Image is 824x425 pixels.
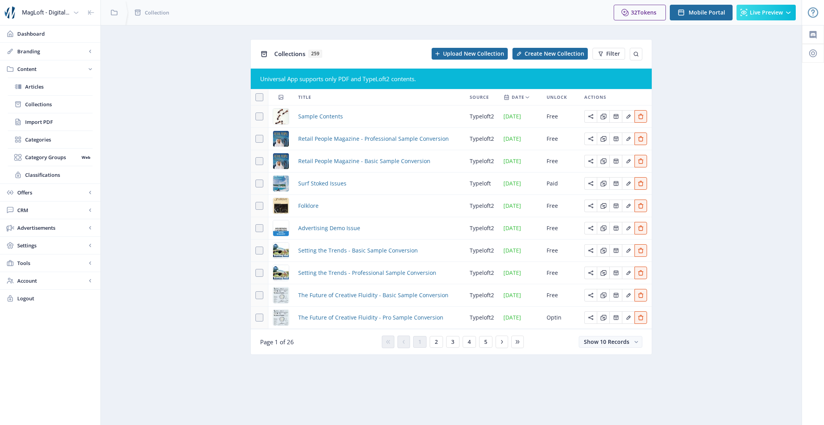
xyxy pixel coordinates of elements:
span: Offers [17,189,86,196]
img: 81038902-0be0-491c-9b90-94099332fab7.jpg [273,198,289,214]
span: Tools [17,259,86,267]
span: 4 [468,339,471,345]
a: Edit page [584,269,597,276]
a: Edit page [597,224,609,231]
td: [DATE] [499,262,542,284]
a: The Future of Creative Fluidity - Pro Sample Conversion [298,313,443,322]
img: cover.jpg [273,220,289,236]
a: Retail People Magazine - Basic Sample Conversion [298,156,430,166]
span: 259 [308,50,322,58]
span: Dashboard [17,30,94,38]
td: Free [542,262,580,284]
a: Retail People Magazine - Professional Sample Conversion [298,134,449,143]
span: Mobile Portal [689,9,725,16]
a: Edit page [584,291,597,298]
a: Articles [8,78,93,95]
span: 2 [435,339,438,345]
button: 1 [413,336,427,348]
td: Free [542,284,580,307]
td: Free [542,217,580,240]
img: 5a9bd3d0-a4a3-4279-9cff-a6e5d8bb67f1.jpg [273,310,289,325]
button: Show 10 Records [579,336,642,348]
div: Universal App supports only PDF and TypeLoft2 contents. [260,75,642,83]
span: Filter [606,51,620,57]
a: Setting the Trends - Professional Sample Conversion [298,268,436,278]
a: Edit page [597,112,609,120]
span: Page 1 of 26 [260,338,294,346]
a: Edit page [622,269,634,276]
a: Edit page [597,157,609,164]
img: 5a9bd3d0-a4a3-4279-9cff-a6e5d8bb67f1.jpg [273,287,289,303]
a: Edit page [609,269,622,276]
a: Edit page [622,202,634,209]
span: Import PDF [25,118,93,126]
td: typeloft2 [465,262,499,284]
a: Edit page [634,157,647,164]
td: [DATE] [499,150,542,173]
button: 2 [430,336,443,348]
span: Articles [25,83,93,91]
button: 3 [446,336,459,348]
td: typeloft2 [465,105,499,128]
img: e146c927-3abc-4100-ba85-6635b28db74f.jpg [273,243,289,258]
a: Edit page [597,291,609,298]
a: Edit page [609,291,622,298]
a: Edit page [609,313,622,321]
a: Edit page [622,291,634,298]
button: Live Preview [736,5,796,20]
a: Edit page [609,157,622,164]
a: Edit page [622,246,634,254]
span: Branding [17,47,86,55]
a: Edit page [584,313,597,321]
td: [DATE] [499,217,542,240]
a: Edit page [609,202,622,209]
td: typeloft [465,173,499,195]
a: Edit page [597,202,609,209]
span: 5 [484,339,487,345]
td: Free [542,150,580,173]
span: Source [470,93,489,102]
a: Edit page [584,246,597,254]
a: Edit page [597,246,609,254]
div: MagLoft - Digital Magazine [22,4,70,21]
td: [DATE] [499,240,542,262]
a: Edit page [609,179,622,187]
a: Edit page [634,291,647,298]
td: [DATE] [499,284,542,307]
td: [DATE] [499,195,542,217]
a: Advertising Demo Issue [298,223,360,233]
a: Edit page [584,112,597,120]
a: Edit page [597,313,609,321]
td: Free [542,195,580,217]
app-collection-view: Collections [250,39,652,355]
span: Logout [17,294,94,302]
a: Sample Contents [298,112,343,121]
td: [DATE] [499,307,542,329]
span: Account [17,277,86,285]
td: Paid [542,173,580,195]
a: Edit page [634,134,647,142]
img: bb4f057e-f87b-48a0-9d1f-33cb564c5957.jpg [273,153,289,169]
a: Edit page [584,134,597,142]
span: Surf Stoked Issues [298,179,346,188]
td: [DATE] [499,173,542,195]
span: Classifications [25,171,93,179]
a: Edit page [634,202,647,209]
span: Advertisements [17,224,86,232]
a: Edit page [584,202,597,209]
button: 32Tokens [614,5,666,20]
a: Edit page [634,179,647,187]
td: Free [542,240,580,262]
span: Create New Collection [525,51,584,57]
a: Edit page [597,269,609,276]
span: Actions [584,93,606,102]
td: typeloft2 [465,217,499,240]
a: Edit page [622,112,634,120]
span: Settings [17,242,86,249]
span: CRM [17,206,86,214]
a: Edit page [622,313,634,321]
td: typeloft2 [465,150,499,173]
